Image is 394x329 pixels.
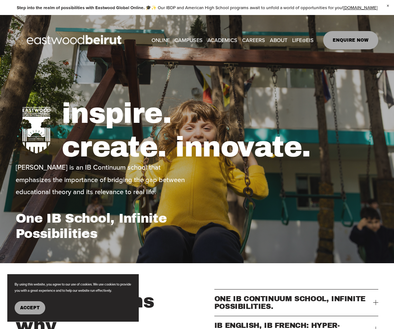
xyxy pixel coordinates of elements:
[207,35,237,46] a: folder dropdown
[270,35,287,46] a: folder dropdown
[16,161,195,198] p: [PERSON_NAME] is an IB Continuum school that emphasizes the importance of bridging the gap betwee...
[323,31,378,49] a: ENQUIRE NOW
[175,35,203,45] span: CAMPUSES
[175,35,203,46] a: folder dropdown
[214,290,378,316] button: ONE IB CONTINUUM SCHOOL, INFINITE POSSIBILITIES.
[242,35,265,46] a: CAREERS
[343,4,378,11] a: [DOMAIN_NAME]
[20,305,40,310] span: Accept
[207,35,237,45] span: ACADEMICS
[270,35,287,45] span: ABOUT
[15,301,45,314] button: Accept
[15,281,131,294] p: By using this website, you agree to our use of cookies. We use cookies to provide you with a grea...
[16,211,195,241] h1: One IB School, Infinite Possibilities
[16,22,135,59] img: EastwoodIS Global Site
[7,274,139,322] section: Cookie banner
[292,35,314,45] span: LIFE@EIS
[214,295,373,310] span: ONE IB CONTINUUM SCHOOL, INFINITE POSSIBILITIES.
[292,35,314,46] a: folder dropdown
[152,35,170,46] a: ONLINE
[62,97,378,164] h1: inspire. create. innovate.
